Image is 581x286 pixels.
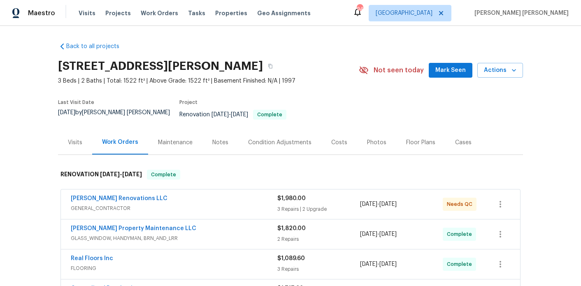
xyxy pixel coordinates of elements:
span: [DATE] [360,261,377,267]
div: by [PERSON_NAME] [PERSON_NAME] [58,110,179,125]
div: RENOVATION [DATE]-[DATE]Complete [58,161,523,188]
div: Work Orders [102,138,138,146]
span: Project [179,100,198,105]
span: [DATE] [211,112,229,118]
button: Mark Seen [429,63,472,78]
span: FLOORING [71,264,277,272]
div: Maintenance [158,138,193,147]
span: [DATE] [360,201,377,207]
span: [DATE] [379,201,397,207]
span: 3 Beds | 2 Baths | Total: 1522 ft² | Above Grade: 1522 ft² | Basement Finished: N/A | 1997 [58,77,359,85]
span: Needs QC [447,200,476,208]
span: [DATE] [231,112,248,118]
a: Real Floors Inc [71,256,113,261]
span: Work Orders [141,9,178,17]
div: Notes [212,138,228,147]
span: $1,089.60 [277,256,305,261]
span: Complete [447,260,475,268]
span: Actions [484,65,516,76]
button: Copy Address [263,59,278,74]
h2: [STREET_ADDRESS][PERSON_NAME] [58,62,263,70]
div: Floor Plans [406,138,435,147]
a: [PERSON_NAME] Property Maintenance LLC [71,226,196,231]
span: Properties [215,9,247,17]
span: [DATE] [122,171,142,177]
span: $1,980.00 [277,196,306,201]
div: 3 Repairs | 2 Upgrade [277,205,360,213]
span: Projects [105,9,131,17]
div: Visits [68,138,82,147]
span: GLASS_WINDOW, HANDYMAN, BRN_AND_LRR [71,234,277,242]
span: [DATE] [379,261,397,267]
span: - [360,230,397,238]
span: [DATE] [379,231,397,237]
span: [GEOGRAPHIC_DATA] [376,9,432,17]
a: Back to all projects [58,42,137,51]
span: [DATE] [58,110,75,115]
span: GENERAL_CONTRACTOR [71,204,277,212]
button: Actions [477,63,523,78]
div: Condition Adjustments [248,138,311,147]
span: - [211,112,248,118]
div: 2 Repairs [277,235,360,243]
span: Geo Assignments [257,9,311,17]
h6: RENOVATION [60,170,142,180]
span: Mark Seen [435,65,466,76]
span: Not seen today [374,66,424,74]
div: 94 [357,5,363,13]
span: Complete [254,112,286,117]
a: [PERSON_NAME] Renovations LLC [71,196,167,201]
span: Last Visit Date [58,100,94,105]
span: [DATE] [360,231,377,237]
span: Complete [148,171,179,179]
div: 3 Repairs [277,265,360,273]
span: [DATE] [100,171,120,177]
div: Costs [331,138,347,147]
span: Tasks [188,10,205,16]
div: Photos [367,138,386,147]
span: - [360,200,397,208]
span: Maestro [28,9,55,17]
span: $1,820.00 [277,226,306,231]
span: - [360,260,397,268]
span: Renovation [179,112,286,118]
span: Visits [79,9,95,17]
span: - [100,171,142,177]
span: [PERSON_NAME] [PERSON_NAME] [471,9,569,17]
span: Complete [447,230,475,238]
div: Cases [455,138,472,147]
